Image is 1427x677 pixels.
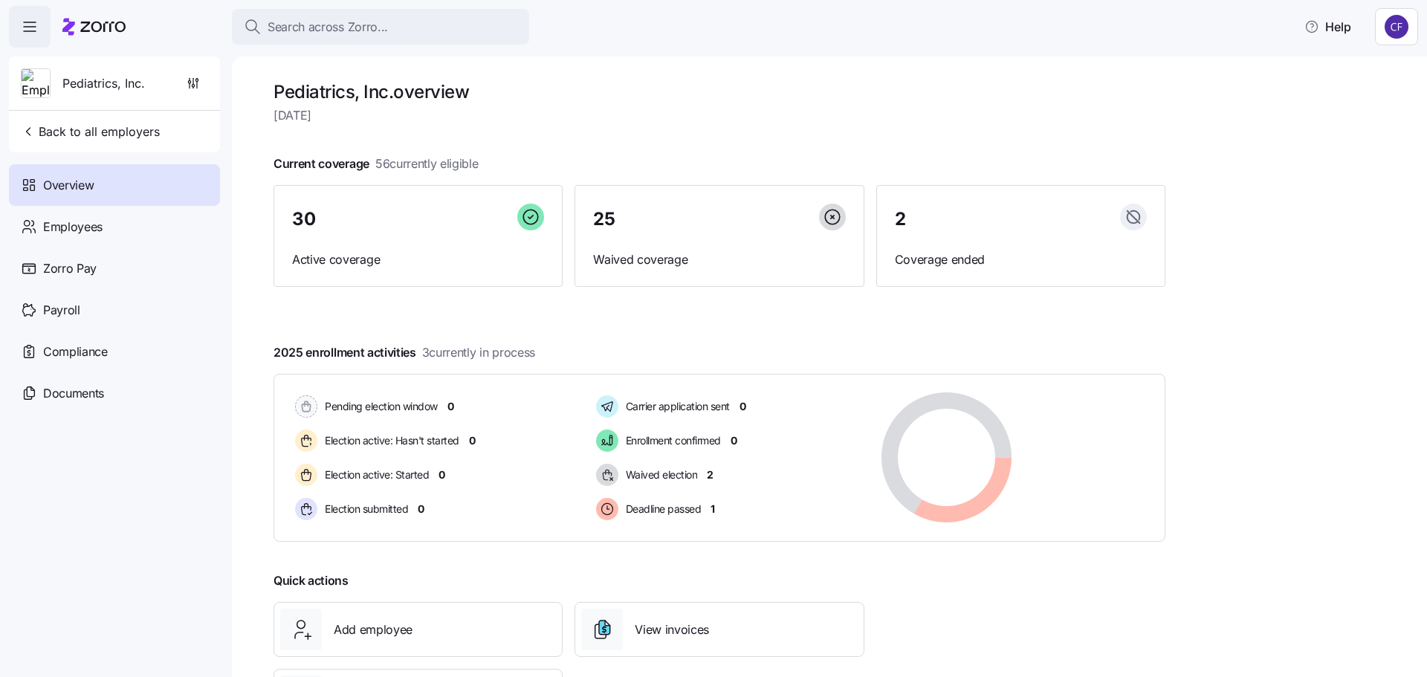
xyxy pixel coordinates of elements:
span: 0 [418,502,424,516]
span: 0 [439,467,445,482]
span: 0 [740,399,746,414]
span: 3 currently in process [422,343,535,362]
span: Pediatrics, Inc. [62,74,145,93]
span: Pending election window [320,399,438,414]
a: Employees [9,206,220,247]
span: Active coverage [292,250,544,269]
span: Coverage ended [895,250,1147,269]
span: 0 [447,399,454,414]
span: Overview [43,176,94,195]
a: Zorro Pay [9,247,220,289]
a: Overview [9,164,220,206]
span: Current coverage [274,155,479,173]
span: 0 [469,433,476,448]
span: Add employee [334,621,412,639]
a: Compliance [9,331,220,372]
span: Employees [43,218,103,236]
span: Election active: Started [320,467,429,482]
span: Help [1304,18,1351,36]
span: 56 currently eligible [375,155,479,173]
span: Waived election [621,467,698,482]
h1: Pediatrics, Inc. overview [274,80,1165,103]
span: Election submitted [320,502,408,516]
button: Back to all employers [15,117,166,146]
button: Help [1292,12,1363,42]
img: 7d4a9558da78dc7654dde66b79f71a2e [1385,15,1408,39]
a: Documents [9,372,220,414]
a: Payroll [9,289,220,331]
span: 2 [895,210,906,228]
span: Carrier application sent [621,399,730,414]
span: 0 [731,433,737,448]
span: 2 [707,467,713,482]
span: Election active: Hasn't started [320,433,459,448]
img: Employer logo [22,69,50,99]
span: Documents [43,384,104,403]
span: Waived coverage [593,250,845,269]
span: Payroll [43,301,80,320]
span: 25 [593,210,615,228]
span: [DATE] [274,106,1165,125]
button: Search across Zorro... [232,9,529,45]
span: Enrollment confirmed [621,433,721,448]
span: 30 [292,210,315,228]
span: Search across Zorro... [268,18,388,36]
span: Compliance [43,343,108,361]
span: Zorro Pay [43,259,97,278]
span: View invoices [635,621,709,639]
span: 2025 enrollment activities [274,343,535,362]
span: Deadline passed [621,502,702,516]
span: Quick actions [274,571,349,590]
span: 1 [711,502,715,516]
span: Back to all employers [21,123,160,140]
